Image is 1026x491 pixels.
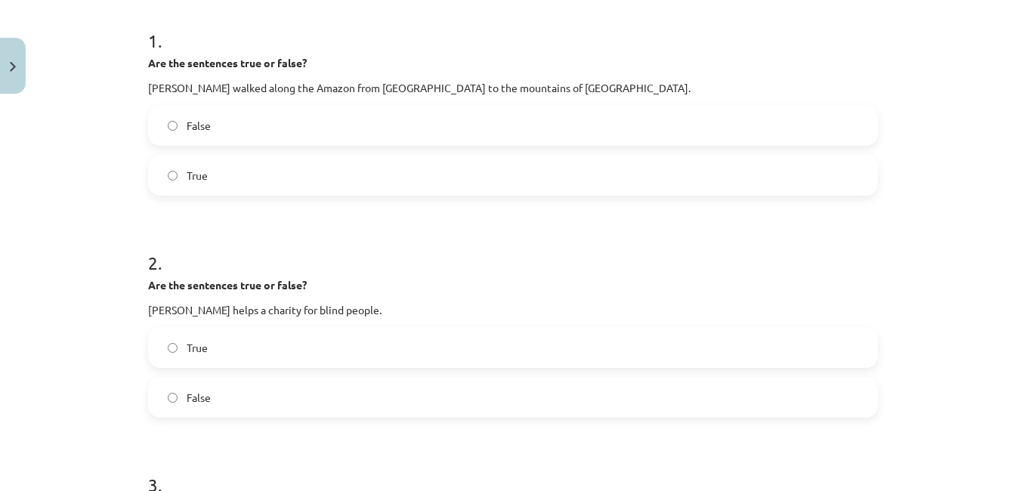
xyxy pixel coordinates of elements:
[148,302,878,318] p: [PERSON_NAME] helps a charity for blind people.
[148,56,307,69] strong: Are the sentences true or false?
[187,390,211,406] span: False
[168,171,178,181] input: True
[148,4,878,51] h1: 1 .
[148,226,878,273] h1: 2 .
[148,278,307,292] strong: Are the sentences true or false?
[168,343,178,353] input: True
[187,118,211,134] span: False
[187,340,208,356] span: True
[148,80,878,96] p: [PERSON_NAME] walked along the Amazon from [GEOGRAPHIC_DATA] to the mountains of [GEOGRAPHIC_DATA].
[168,393,178,403] input: False
[168,121,178,131] input: False
[10,62,16,72] img: icon-close-lesson-0947bae3869378f0d4975bcd49f059093ad1ed9edebbc8119c70593378902aed.svg
[187,168,208,184] span: True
